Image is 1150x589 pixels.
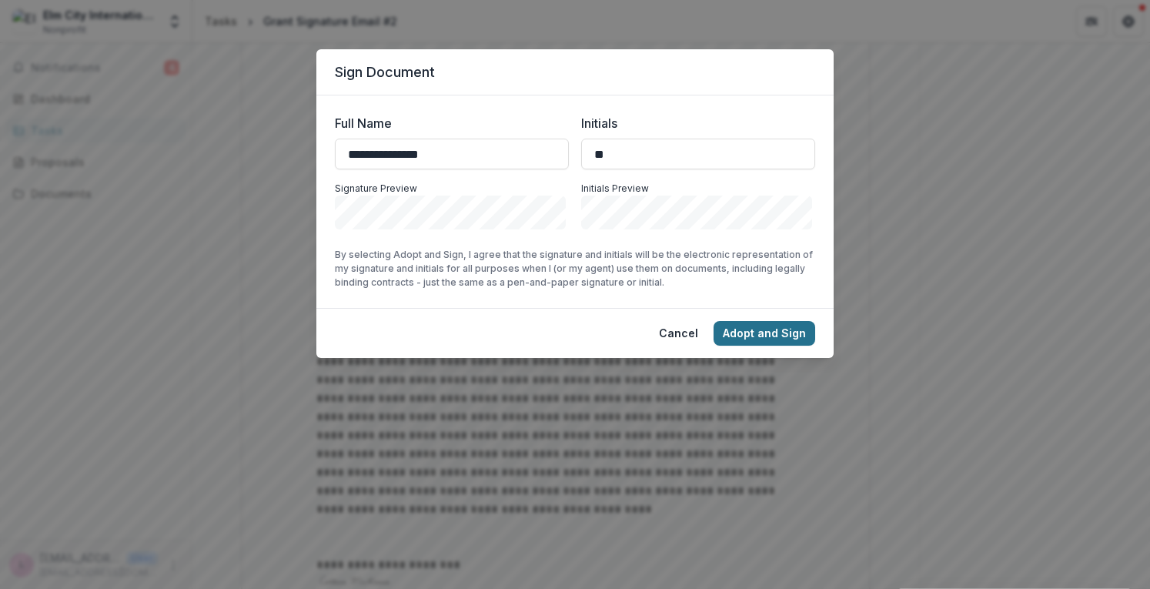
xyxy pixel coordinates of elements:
label: Full Name [335,114,560,132]
p: Signature Preview [335,182,569,196]
p: By selecting Adopt and Sign, I agree that the signature and initials will be the electronic repre... [335,248,815,289]
button: Cancel [650,321,707,346]
header: Sign Document [316,49,834,95]
button: Adopt and Sign [714,321,815,346]
p: Initials Preview [581,182,815,196]
label: Initials [581,114,806,132]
